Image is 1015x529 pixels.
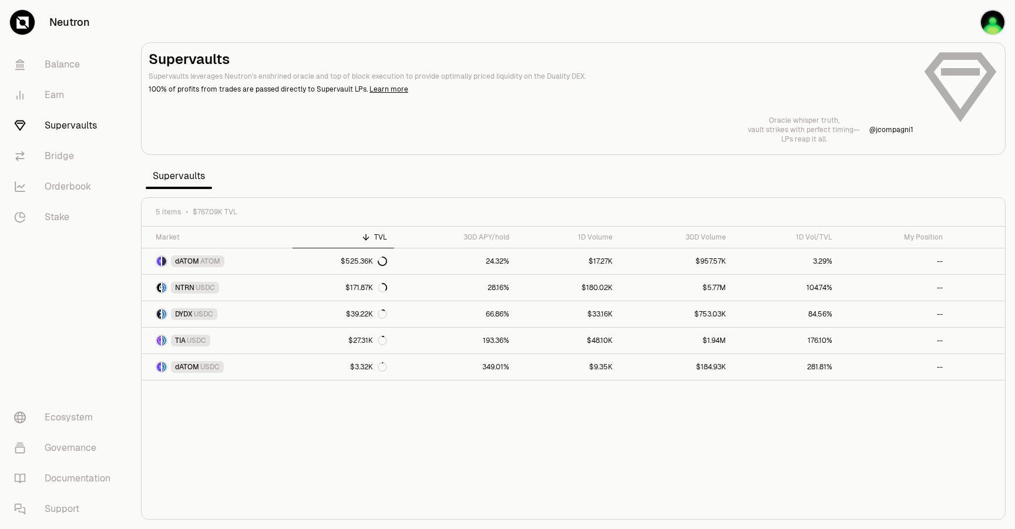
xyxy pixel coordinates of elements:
[293,275,394,301] a: $171.87K
[869,125,913,134] a: @jcompagni1
[733,301,839,327] a: 84.56%
[162,309,166,319] img: USDC Logo
[149,71,913,82] p: Supervaults leverages Neutron's enshrined oracle and top of block execution to provide optimally ...
[839,328,950,353] a: --
[157,257,161,266] img: dATOM Logo
[200,362,220,372] span: USDC
[5,402,127,433] a: Ecosystem
[516,354,620,380] a: $9.35K
[401,233,509,242] div: 30D APY/hold
[394,354,516,380] a: 349.01%
[394,301,516,327] a: 66.86%
[193,207,237,217] span: $767.09K TVL
[142,301,293,327] a: DYDX LogoUSDC LogoDYDXUSDC
[839,275,950,301] a: --
[142,328,293,353] a: TIA LogoUSDC LogoTIAUSDC
[523,233,613,242] div: 1D Volume
[733,275,839,301] a: 104.74%
[516,328,620,353] a: $48.10K
[345,283,387,292] div: $171.87K
[156,207,181,217] span: 5 items
[627,233,726,242] div: 30D Volume
[5,463,127,494] a: Documentation
[350,362,387,372] div: $3.32K
[620,354,733,380] a: $184.93K
[142,354,293,380] a: dATOM LogoUSDC LogodATOMUSDC
[175,362,199,372] span: dATOM
[196,283,215,292] span: USDC
[748,116,860,125] p: Oracle whisper truth,
[740,233,832,242] div: 1D Vol/TVL
[175,336,186,345] span: TIA
[157,309,161,319] img: DYDX Logo
[293,248,394,274] a: $525.36K
[157,283,161,292] img: NTRN Logo
[748,125,860,134] p: vault strikes with perfect timing—
[149,50,913,69] h2: Supervaults
[748,134,860,144] p: LPs reap it all.
[5,110,127,141] a: Supervaults
[157,362,161,372] img: dATOM Logo
[733,248,839,274] a: 3.29%
[156,233,285,242] div: Market
[5,141,127,171] a: Bridge
[346,309,387,319] div: $39.22K
[620,328,733,353] a: $1.94M
[293,354,394,380] a: $3.32K
[149,84,913,95] p: 100% of profits from trades are passed directly to Supervault LPs.
[142,248,293,274] a: dATOM LogoATOM LogodATOMATOM
[846,233,943,242] div: My Position
[162,257,166,266] img: ATOM Logo
[516,275,620,301] a: $180.02K
[175,283,194,292] span: NTRN
[293,328,394,353] a: $27.31K
[5,49,127,80] a: Balance
[300,233,387,242] div: TVL
[175,257,199,266] span: dATOM
[162,283,166,292] img: USDC Logo
[5,171,127,202] a: Orderbook
[175,309,193,319] span: DYDX
[394,248,516,274] a: 24.32%
[620,301,733,327] a: $753.03K
[839,354,950,380] a: --
[142,275,293,301] a: NTRN LogoUSDC LogoNTRNUSDC
[369,85,408,94] a: Learn more
[620,275,733,301] a: $5.77M
[162,336,166,345] img: USDC Logo
[5,494,127,524] a: Support
[5,433,127,463] a: Governance
[187,336,206,345] span: USDC
[146,164,212,188] span: Supervaults
[869,125,913,134] p: @ jcompagni1
[839,248,950,274] a: --
[5,80,127,110] a: Earn
[733,354,839,380] a: 281.81%
[293,301,394,327] a: $39.22K
[516,301,620,327] a: $33.16K
[348,336,387,345] div: $27.31K
[162,362,166,372] img: USDC Logo
[5,202,127,233] a: Stake
[839,301,950,327] a: --
[157,336,161,345] img: TIA Logo
[394,275,516,301] a: 28.16%
[620,248,733,274] a: $957.57K
[516,248,620,274] a: $17.27K
[980,9,1006,35] img: helloworld
[341,257,387,266] div: $525.36K
[194,309,213,319] span: USDC
[200,257,220,266] span: ATOM
[748,116,860,144] a: Oracle whisper truth,vault strikes with perfect timing—LPs reap it all.
[733,328,839,353] a: 176.10%
[394,328,516,353] a: 193.36%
